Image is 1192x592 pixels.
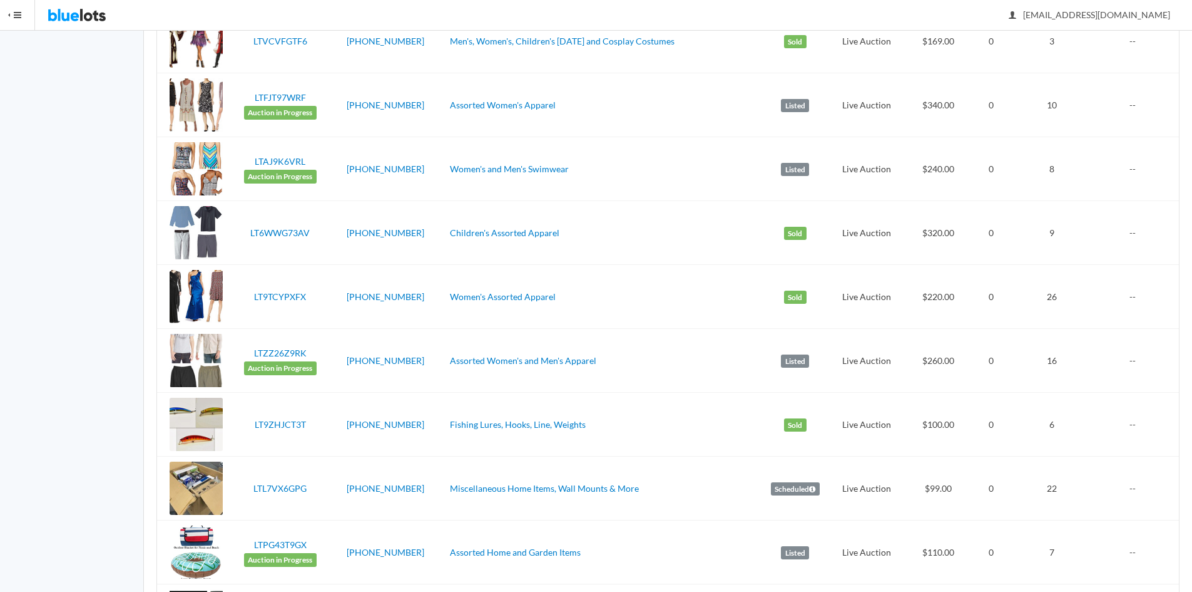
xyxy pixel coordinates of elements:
[1010,201,1094,265] td: 9
[771,482,820,496] label: Scheduled
[347,36,424,46] a: [PHONE_NUMBER]
[1094,201,1179,265] td: --
[904,329,973,393] td: $260.00
[781,163,809,177] label: Listed
[784,227,807,241] label: Sold
[904,137,973,201] td: $240.00
[830,9,903,73] td: Live Auction
[450,100,556,110] a: Assorted Women's Apparel
[347,100,424,110] a: [PHONE_NUMBER]
[254,291,306,302] a: LT9TCYPXFX
[347,355,424,366] a: [PHONE_NUMBER]
[1006,10,1019,22] ion-icon: person
[347,483,424,494] a: [PHONE_NUMBER]
[1094,137,1179,201] td: --
[972,265,1009,329] td: 0
[904,457,973,521] td: $99.00
[347,164,424,174] a: [PHONE_NUMBER]
[781,355,809,368] label: Listed
[253,483,307,494] a: LTL7VX6GPG
[250,227,310,238] a: LT6WWG73AV
[254,539,307,550] a: LTPG43T9GX
[784,35,807,49] label: Sold
[1094,73,1179,137] td: --
[347,547,424,558] a: [PHONE_NUMBER]
[450,547,581,558] a: Assorted Home and Garden Items
[830,201,903,265] td: Live Auction
[904,9,973,73] td: $169.00
[255,156,305,167] a: LTAJ9K6VRL
[781,99,809,113] label: Listed
[830,329,903,393] td: Live Auction
[1010,73,1094,137] td: 10
[972,457,1009,521] td: 0
[1094,393,1179,457] td: --
[972,9,1009,73] td: 0
[1094,9,1179,73] td: --
[1010,393,1094,457] td: 6
[1010,9,1094,73] td: 3
[1010,329,1094,393] td: 16
[830,393,903,457] td: Live Auction
[1010,137,1094,201] td: 8
[904,201,973,265] td: $320.00
[450,36,675,46] a: Men's, Women's, Children's [DATE] and Cosplay Costumes
[1010,521,1094,584] td: 7
[450,355,596,366] a: Assorted Women's and Men's Apparel
[244,361,317,375] span: Auction in Progress
[244,106,317,120] span: Auction in Progress
[254,348,307,358] a: LTZZ26Z9RK
[1094,521,1179,584] td: --
[781,546,809,560] label: Listed
[972,329,1009,393] td: 0
[1094,457,1179,521] td: --
[253,36,307,46] a: LTVCVFGTF6
[784,418,807,432] label: Sold
[450,291,556,302] a: Women's Assorted Apparel
[904,521,973,584] td: $110.00
[972,73,1009,137] td: 0
[347,291,424,302] a: [PHONE_NUMBER]
[1010,457,1094,521] td: 22
[255,419,306,430] a: LT9ZHJCT3T
[244,170,317,184] span: Auction in Progress
[972,393,1009,457] td: 0
[972,201,1009,265] td: 0
[255,92,306,103] a: LTFJT97WRF
[244,553,317,567] span: Auction in Progress
[784,291,807,304] label: Sold
[904,265,973,329] td: $220.00
[450,164,569,174] a: Women's and Men's Swimwear
[347,227,424,238] a: [PHONE_NUMBER]
[972,521,1009,584] td: 0
[1094,329,1179,393] td: --
[904,393,973,457] td: $100.00
[450,419,586,430] a: Fishing Lures, Hooks, Line, Weights
[830,137,903,201] td: Live Auction
[1009,9,1170,20] span: [EMAIL_ADDRESS][DOMAIN_NAME]
[972,137,1009,201] td: 0
[347,419,424,430] a: [PHONE_NUMBER]
[450,483,639,494] a: Miscellaneous Home Items, Wall Mounts & More
[830,73,903,137] td: Live Auction
[1010,265,1094,329] td: 26
[1094,265,1179,329] td: --
[450,227,559,238] a: Children's Assorted Apparel
[830,521,903,584] td: Live Auction
[830,457,903,521] td: Live Auction
[904,73,973,137] td: $340.00
[830,265,903,329] td: Live Auction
